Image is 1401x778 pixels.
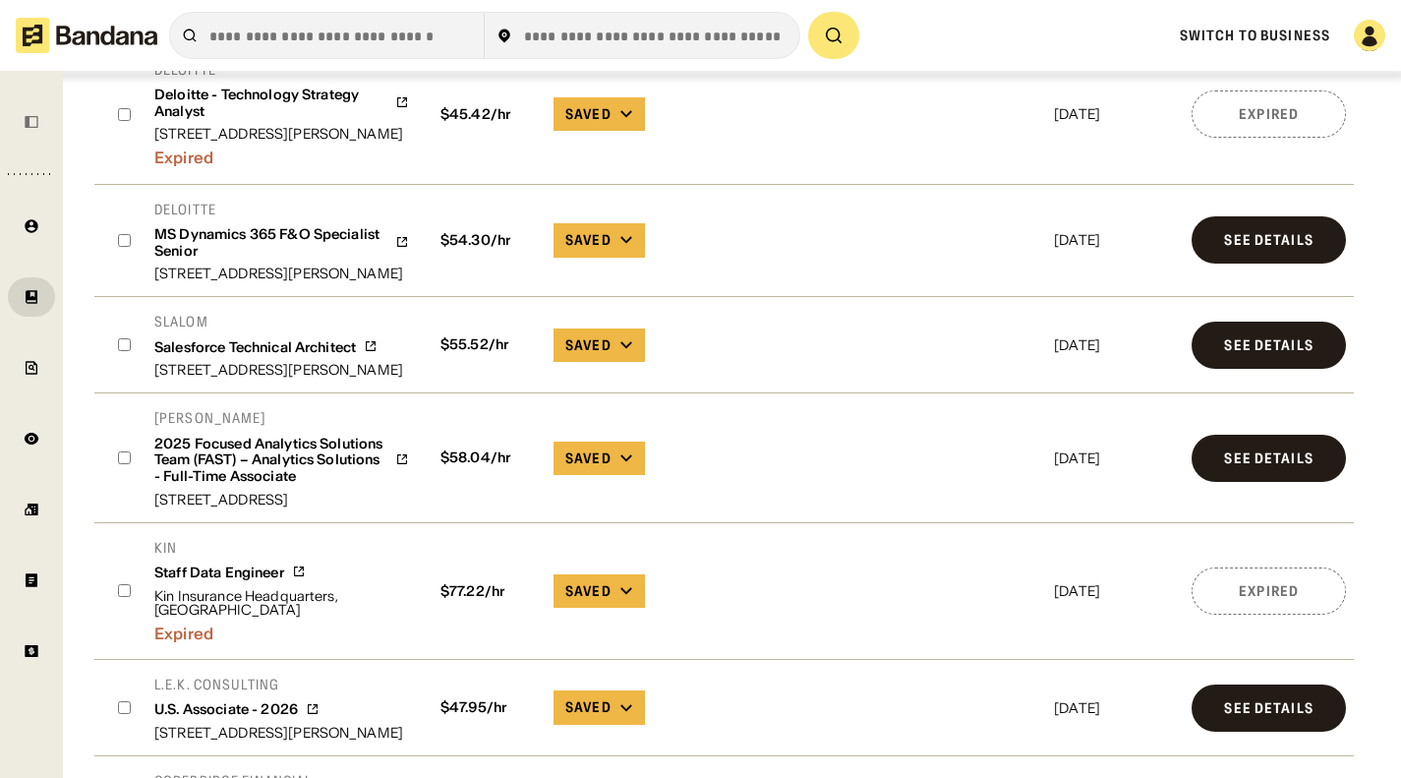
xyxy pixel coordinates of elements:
[433,699,538,716] div: $ 47.95 /hr
[154,61,409,142] a: DeloitteDeloitte - Technology Strategy Analyst[STREET_ADDRESS][PERSON_NAME]
[154,313,403,330] div: Slalom
[154,267,409,280] div: [STREET_ADDRESS][PERSON_NAME]
[433,232,538,249] div: $ 54.30 /hr
[1239,584,1299,598] div: Expired
[154,201,409,218] div: Deloitte
[154,436,387,485] div: 2025 Focused Analytics Solutions Team (FAST) – Analytics Solutions - Full-Time Associate
[1239,107,1299,121] div: Expired
[154,87,387,120] div: Deloitte - Technology Strategy Analyst
[16,18,157,53] img: Bandana logotype
[154,539,409,617] a: KinStaff Data EngineerKin Insurance Headquarters, [GEOGRAPHIC_DATA]
[565,698,612,716] div: Saved
[565,449,612,467] div: Saved
[154,226,387,260] div: MS Dynamics 365 F&O Specialist Senior
[154,589,409,617] div: Kin Insurance Headquarters, [GEOGRAPHIC_DATA]
[1224,338,1313,352] div: See Details
[154,339,356,356] div: Salesforce Technical Architect
[154,409,409,427] div: [PERSON_NAME]
[154,726,403,740] div: [STREET_ADDRESS][PERSON_NAME]
[1054,701,1176,715] div: [DATE]
[154,201,409,281] a: DeloitteMS Dynamics 365 F&O Specialist Senior[STREET_ADDRESS][PERSON_NAME]
[1054,233,1176,247] div: [DATE]
[154,539,409,557] div: Kin
[1224,233,1313,247] div: See Details
[154,617,409,643] div: Expired
[154,141,409,167] div: Expired
[1054,451,1176,465] div: [DATE]
[154,409,409,507] a: [PERSON_NAME]2025 Focused Analytics Solutions Team (FAST) – Analytics Solutions - Full-Time Assoc...
[1224,451,1313,465] div: See Details
[154,701,298,718] div: U.S. Associate - 2026
[565,231,612,249] div: Saved
[154,127,409,141] div: [STREET_ADDRESS][PERSON_NAME]
[1054,107,1176,121] div: [DATE]
[154,676,403,740] a: L.E.K. ConsultingU.S. Associate - 2026[STREET_ADDRESS][PERSON_NAME]
[1054,584,1176,598] div: [DATE]
[154,676,403,693] div: L.E.K. Consulting
[433,336,538,353] div: $ 55.52 /hr
[433,583,538,600] div: $ 77.22 /hr
[154,565,284,581] div: Staff Data Engineer
[1224,701,1313,715] div: See Details
[154,363,403,377] div: [STREET_ADDRESS][PERSON_NAME]
[433,106,538,123] div: $ 45.42 /hr
[154,313,403,377] a: SlalomSalesforce Technical Architect[STREET_ADDRESS][PERSON_NAME]
[1180,27,1330,44] a: Switch to Business
[1054,338,1176,352] div: [DATE]
[433,449,538,466] div: $ 58.04 /hr
[154,493,409,507] div: [STREET_ADDRESS]
[565,336,612,354] div: Saved
[565,105,612,123] div: Saved
[565,582,612,600] div: Saved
